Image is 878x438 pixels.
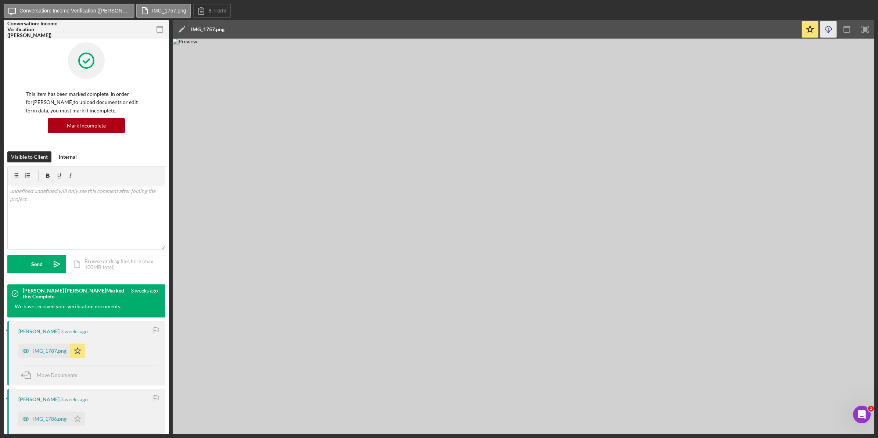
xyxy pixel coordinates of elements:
[23,288,130,299] div: [PERSON_NAME] [PERSON_NAME] Marked this Complete
[209,8,226,14] label: 8. Form
[173,39,874,434] img: Preview
[4,4,134,18] button: Conversation: Income Verification ([PERSON_NAME])
[18,328,60,334] div: [PERSON_NAME]
[33,348,66,354] div: IMG_1787.png
[868,406,874,412] span: 1
[37,372,77,378] span: Move Documents
[136,4,191,18] button: IMG_1757.png
[18,412,85,426] button: IMG_1786.png
[191,26,224,32] div: IMG_1757.png
[18,396,60,402] div: [PERSON_NAME]
[7,255,66,273] button: Send
[26,90,147,115] p: This item has been marked complete. In order for [PERSON_NAME] to upload documents or edit form d...
[193,4,231,18] button: 8. Form
[18,344,85,358] button: IMG_1787.png
[131,288,158,299] time: 2025-08-13 12:44
[853,406,871,423] iframe: Intercom live chat
[67,118,106,133] div: Mark Incomplete
[59,151,77,162] div: Internal
[152,8,186,14] label: IMG_1757.png
[61,328,88,334] time: 2025-08-13 12:41
[33,416,66,422] div: IMG_1786.png
[7,21,59,38] div: Conversation: Income Verification ([PERSON_NAME])
[11,151,48,162] div: Visible to Client
[7,303,129,317] div: We have received your verification documents.
[61,396,88,402] time: 2025-08-12 17:46
[19,8,130,14] label: Conversation: Income Verification ([PERSON_NAME])
[55,151,80,162] button: Internal
[48,118,125,133] button: Mark Incomplete
[31,255,43,273] div: Send
[18,366,84,384] button: Move Documents
[7,151,51,162] button: Visible to Client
